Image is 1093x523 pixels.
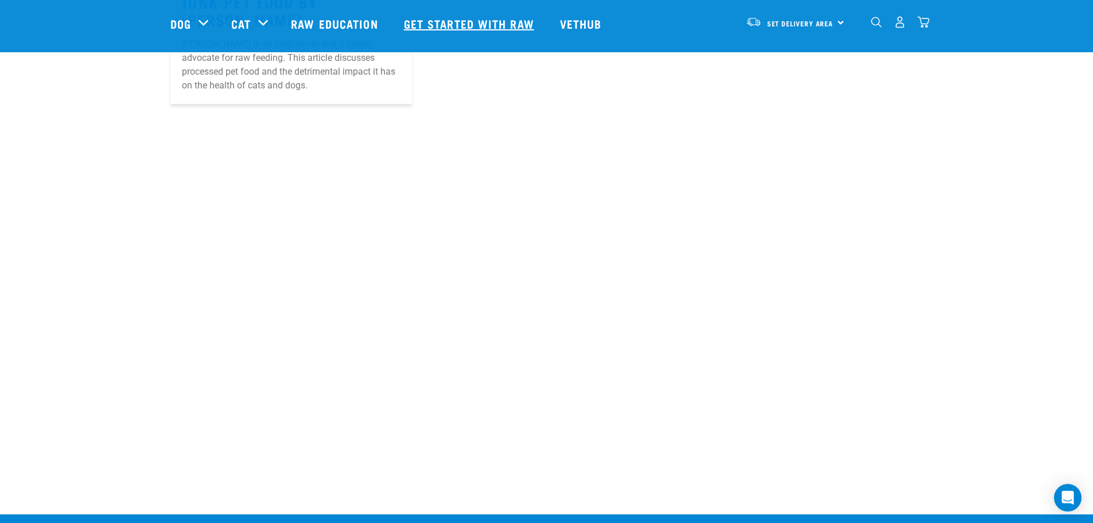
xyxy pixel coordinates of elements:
img: van-moving.png [746,17,761,27]
a: Cat [231,15,251,32]
a: Raw Education [279,1,392,47]
a: Dog [170,15,191,32]
span: Set Delivery Area [767,21,834,25]
img: home-icon-1@2x.png [871,17,882,28]
img: home-icon@2x.png [917,16,929,28]
div: Open Intercom Messenger [1054,484,1082,512]
p: [PERSON_NAME] is an English vet and a strong advocate for raw feeding. This article discusses pro... [182,37,400,92]
a: Vethub [549,1,616,47]
img: user.png [894,16,906,28]
a: Get started with Raw [392,1,549,47]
